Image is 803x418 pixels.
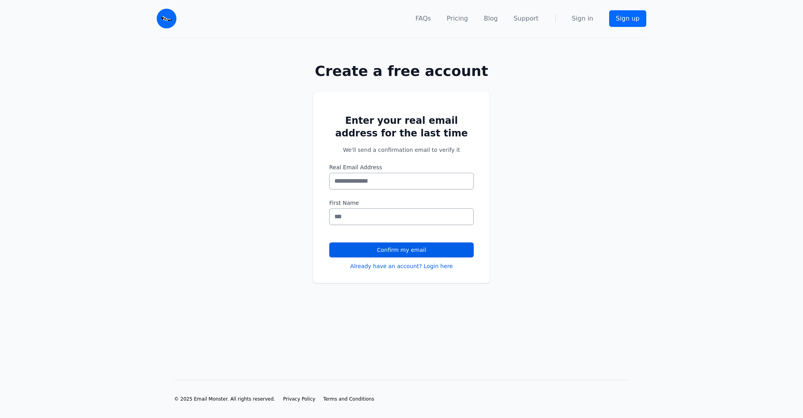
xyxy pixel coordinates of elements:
a: Blog [484,14,498,23]
h2: Enter your real email address for the last time [329,114,474,140]
li: © 2025 Email Monster. All rights reserved. [174,396,275,402]
a: Privacy Policy [283,396,315,402]
span: Terms and Conditions [323,396,374,402]
a: Sign in [572,14,593,23]
a: Pricing [447,14,468,23]
img: Email Monster [157,9,176,28]
a: Sign up [609,10,646,27]
a: FAQs [415,14,431,23]
button: Confirm my email [329,242,474,257]
label: Real Email Address [329,163,474,171]
a: Support [514,14,538,23]
p: We'll send a confirmation email to verify it [329,146,474,154]
span: Privacy Policy [283,396,315,402]
label: First Name [329,199,474,207]
a: Already have an account? Login here [350,262,453,270]
a: Terms and Conditions [323,396,374,402]
h1: Create a free account [288,63,515,79]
